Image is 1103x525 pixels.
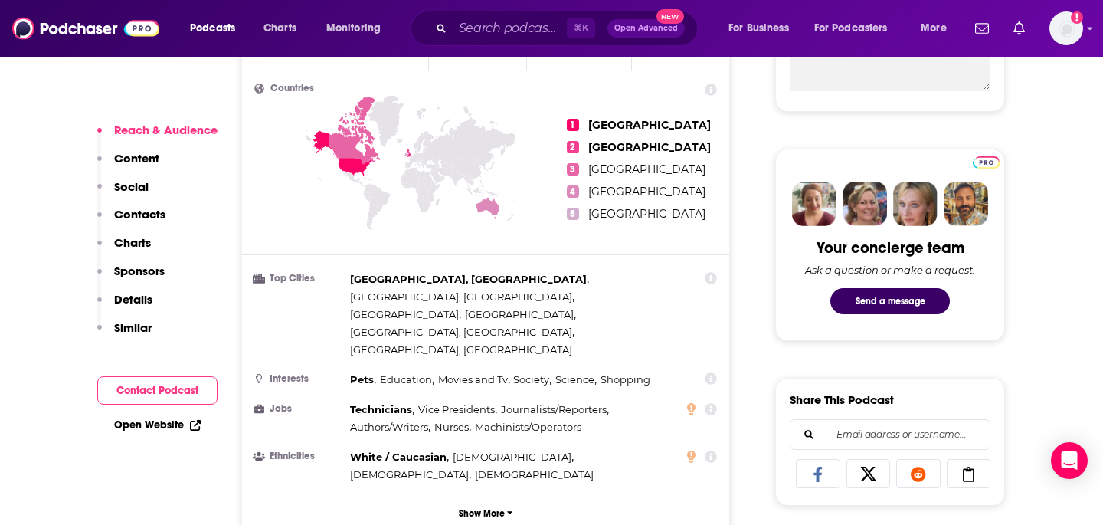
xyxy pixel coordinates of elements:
[97,151,159,179] button: Content
[1049,11,1083,45] span: Logged in as brookecarr
[896,459,941,488] a: Share on Reddit
[893,182,938,226] img: Jules Profile
[97,235,151,264] button: Charts
[350,371,376,389] span: ,
[475,421,581,433] span: Machinists/Operators
[350,418,430,436] span: ,
[350,306,461,323] span: ,
[555,371,597,389] span: ,
[465,306,576,323] span: ,
[1051,442,1088,479] div: Open Intercom Messenger
[316,16,401,41] button: open menu
[350,466,471,484] span: ,
[114,320,152,335] p: Similar
[418,403,495,415] span: Vice Presidents
[567,141,579,153] span: 2
[969,15,995,41] a: Show notifications dropdown
[475,468,594,481] span: [DEMOGRAPHIC_DATA]
[254,274,344,284] h3: Top Cities
[1071,11,1083,24] svg: Add a profile image
[350,308,459,320] span: [GEOGRAPHIC_DATA]
[97,376,218,405] button: Contact Podcast
[114,418,201,431] a: Open Website
[803,420,977,449] input: Email address or username...
[326,18,381,39] span: Monitoring
[804,16,910,41] button: open menu
[114,207,165,221] p: Contacts
[350,451,447,463] span: White / Caucasian
[350,403,412,415] span: Technicians
[1007,15,1031,41] a: Show notifications dropdown
[97,292,152,320] button: Details
[607,19,685,38] button: Open AdvancedNew
[425,11,712,46] div: Search podcasts, credits, & more...
[350,273,587,285] span: [GEOGRAPHIC_DATA], [GEOGRAPHIC_DATA]
[350,421,428,433] span: Authors/Writers
[921,18,947,39] span: More
[944,182,988,226] img: Jon Profile
[350,290,572,303] span: [GEOGRAPHIC_DATA], [GEOGRAPHIC_DATA]
[350,326,572,338] span: [GEOGRAPHIC_DATA], [GEOGRAPHIC_DATA]
[513,373,549,386] span: Society
[350,401,414,418] span: ,
[947,459,991,488] a: Copy Link
[588,118,711,132] span: [GEOGRAPHIC_DATA]
[97,207,165,235] button: Contacts
[1049,11,1083,45] img: User Profile
[254,404,344,414] h3: Jobs
[350,288,574,306] span: ,
[114,123,218,137] p: Reach & Audience
[114,292,152,307] p: Details
[350,373,374,386] span: Pets
[179,16,255,41] button: open menu
[438,373,508,386] span: Movies and Tv
[114,179,149,194] p: Social
[973,154,1000,169] a: Pro website
[792,182,836,226] img: Sydney Profile
[790,392,894,407] h3: Share This Podcast
[254,374,344,384] h3: Interests
[567,208,579,220] span: 5
[718,16,808,41] button: open menu
[97,123,218,151] button: Reach & Audience
[114,235,151,250] p: Charts
[418,401,497,418] span: ,
[97,264,165,292] button: Sponsors
[434,418,471,436] span: ,
[270,84,314,94] span: Countries
[555,373,594,386] span: Science
[567,163,579,176] span: 3
[567,119,579,131] span: 1
[1049,11,1083,45] button: Show profile menu
[501,403,607,415] span: Journalists/Reporters
[453,448,574,466] span: ,
[614,25,678,32] span: Open Advanced
[350,468,469,481] span: [DEMOGRAPHIC_DATA]
[567,18,595,38] span: ⌘ K
[588,185,705,199] span: [GEOGRAPHIC_DATA]
[380,371,434,389] span: ,
[263,18,296,39] span: Charts
[453,451,571,463] span: [DEMOGRAPHIC_DATA]
[465,308,574,320] span: [GEOGRAPHIC_DATA]
[114,264,165,278] p: Sponsors
[790,419,990,450] div: Search followers
[350,448,449,466] span: ,
[817,238,964,258] div: Your concierge team
[97,179,149,208] button: Social
[846,459,891,488] a: Share on X/Twitter
[973,156,1000,169] img: Podchaser Pro
[588,162,705,176] span: [GEOGRAPHIC_DATA]
[380,373,432,386] span: Education
[438,371,510,389] span: ,
[12,14,159,43] img: Podchaser - Follow, Share and Rate Podcasts
[190,18,235,39] span: Podcasts
[588,140,711,154] span: [GEOGRAPHIC_DATA]
[728,18,789,39] span: For Business
[796,459,840,488] a: Share on Facebook
[656,9,684,24] span: New
[114,151,159,166] p: Content
[601,373,650,386] span: Shopping
[843,182,887,226] img: Barbara Profile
